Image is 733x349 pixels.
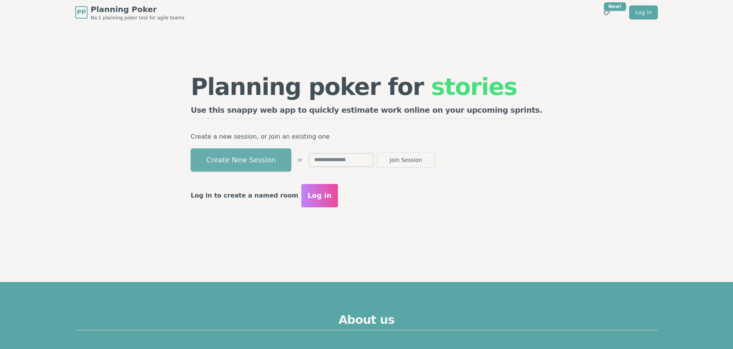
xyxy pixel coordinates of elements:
span: stories [431,73,517,100]
h2: Use this snappy web app to quickly estimate work online on your upcoming sprints. [191,105,542,119]
button: Create New Session [191,148,291,172]
span: PP [77,8,86,17]
a: PPPlanning PokerNo.1 planning poker tool for agile teams [75,4,184,21]
div: New! [604,2,626,11]
button: Join Session [377,152,435,168]
span: Planning Poker [91,4,184,15]
span: Log in [308,190,332,201]
button: New! [600,5,614,19]
button: Log in [301,184,338,207]
span: or [298,157,302,163]
p: Create a new session, or join an existing one [191,131,542,142]
a: Log in [629,5,658,19]
h2: About us [75,313,658,330]
p: Log in to create a named room [191,190,298,201]
h1: Planning poker for [191,75,542,98]
span: No.1 planning poker tool for agile teams [91,15,184,21]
